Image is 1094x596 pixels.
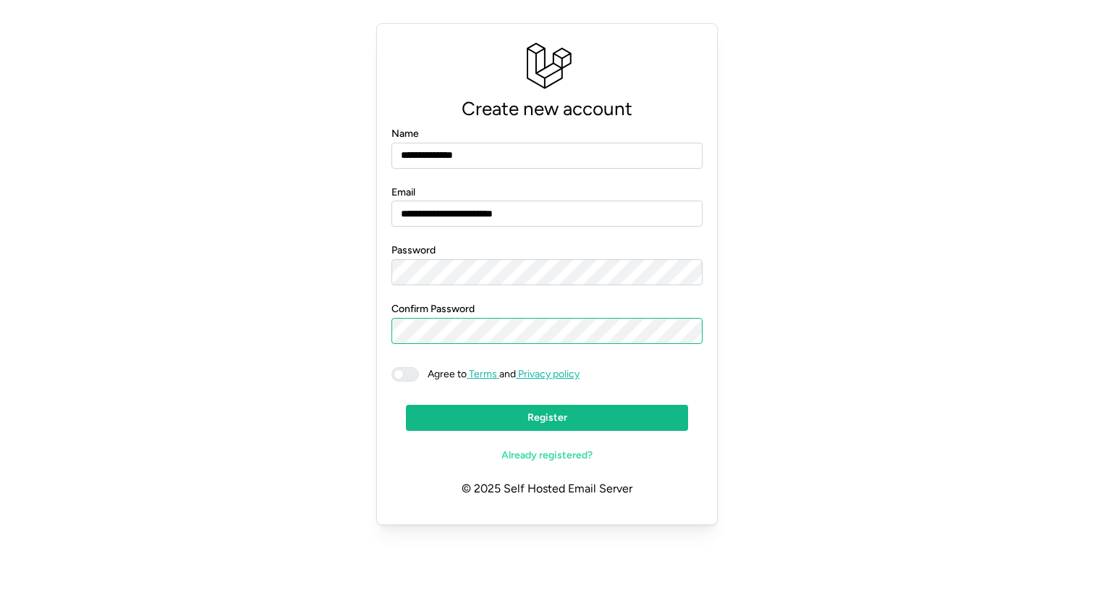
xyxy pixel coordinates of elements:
[527,406,567,430] span: Register
[428,368,467,380] span: Agree to
[391,301,475,317] label: Confirm Password
[501,443,593,468] span: Already registered?
[391,243,436,259] label: Password
[391,185,415,201] label: Email
[406,442,688,469] a: Already registered?
[467,368,499,380] a: Terms
[406,405,688,431] button: Register
[391,126,419,142] label: Name
[419,367,580,382] span: and
[516,368,580,380] a: Privacy policy
[391,93,703,125] p: Create new account
[391,469,703,510] p: © 2025 Self Hosted Email Server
